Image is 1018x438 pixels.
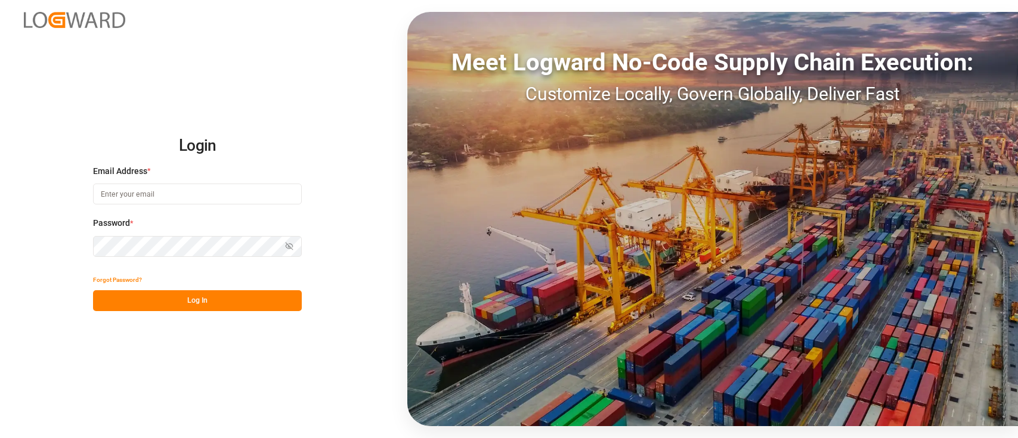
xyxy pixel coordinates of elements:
[93,290,302,311] button: Log In
[93,127,302,165] h2: Login
[407,80,1018,107] div: Customize Locally, Govern Globally, Deliver Fast
[407,45,1018,80] div: Meet Logward No-Code Supply Chain Execution:
[24,12,125,28] img: Logward_new_orange.png
[93,184,302,204] input: Enter your email
[93,217,130,229] span: Password
[93,269,142,290] button: Forgot Password?
[93,165,147,178] span: Email Address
